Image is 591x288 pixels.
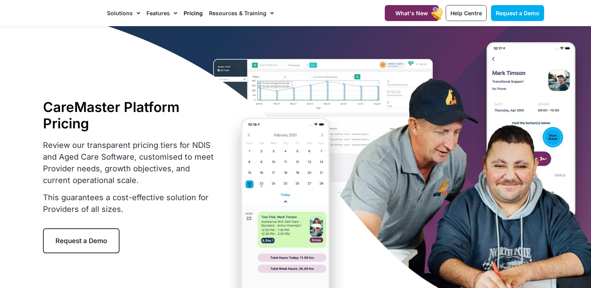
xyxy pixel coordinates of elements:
[450,10,482,16] span: Help Centre
[46,7,99,19] img: CareMaster Logo
[446,5,487,21] a: Help Centre
[55,237,107,245] span: Request a Demo
[385,5,439,21] a: What's New
[496,10,539,16] span: Request a Demo
[43,192,219,215] p: This guarantees a cost-effective solution for Providers of all sizes.
[43,139,219,186] p: Review our transparent pricing tiers for NDIS and Aged Care Software, customised to meet Provider...
[43,228,120,253] a: Request a Demo
[491,5,544,21] a: Request a Demo
[43,99,219,132] h1: CareMaster Platform Pricing
[395,10,428,16] span: What's New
